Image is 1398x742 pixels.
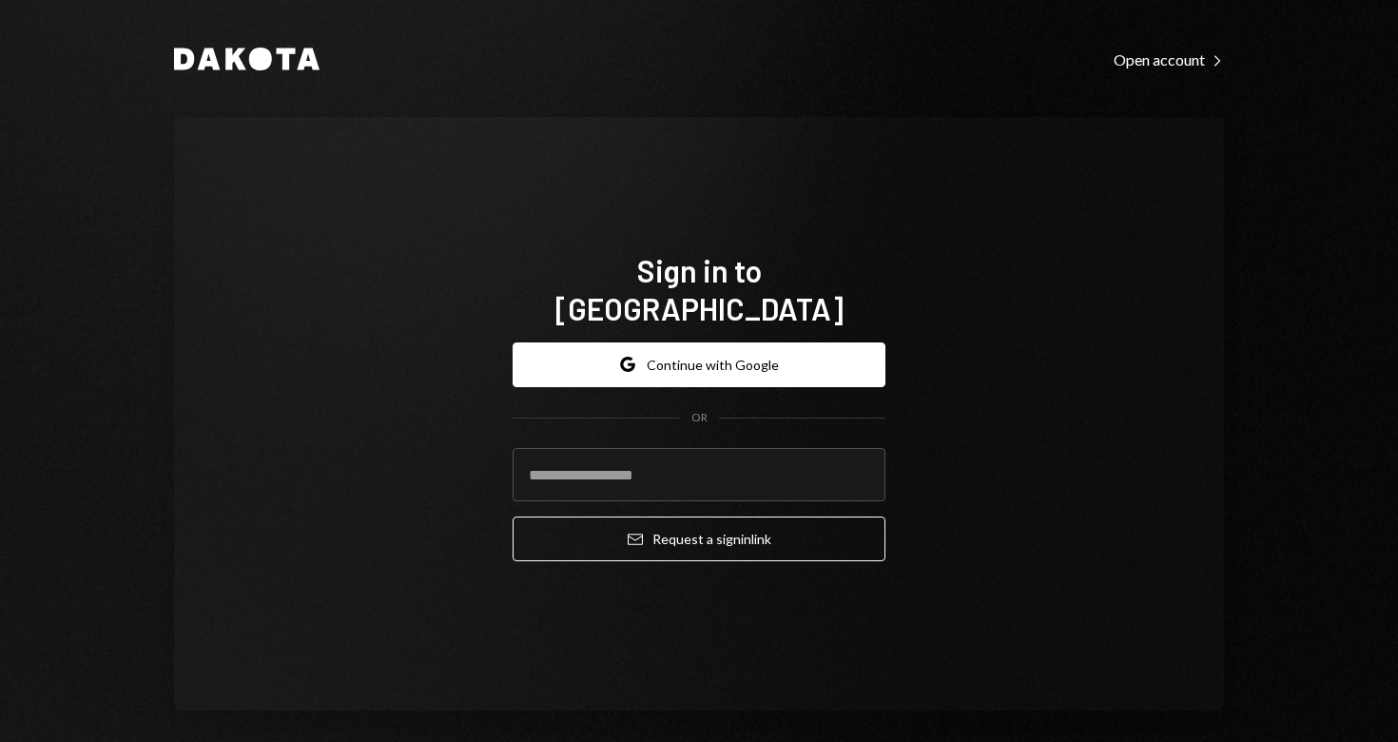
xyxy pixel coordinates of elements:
a: Open account [1114,49,1224,69]
button: Request a signinlink [513,517,885,561]
div: Open account [1114,50,1224,69]
button: Continue with Google [513,342,885,387]
h1: Sign in to [GEOGRAPHIC_DATA] [513,251,885,327]
div: OR [691,410,708,426]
